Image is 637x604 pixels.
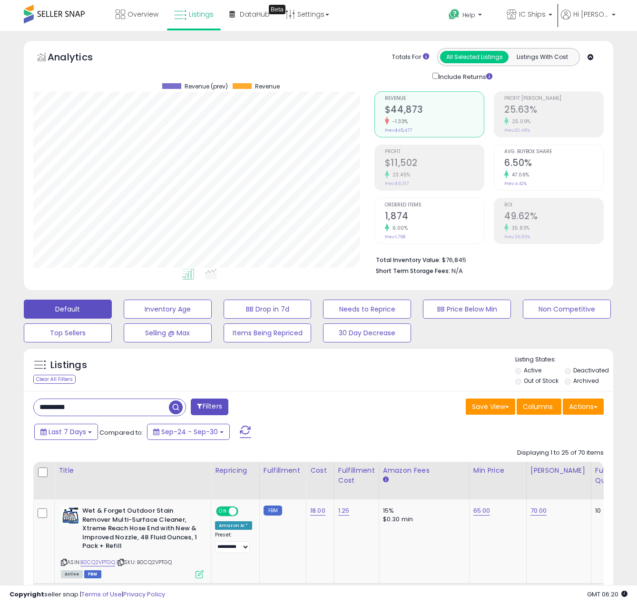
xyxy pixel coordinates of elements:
[224,300,312,319] button: BB Drop in 7d
[264,466,302,476] div: Fulfillment
[217,507,229,516] span: ON
[440,51,509,63] button: All Selected Listings
[508,51,577,63] button: Listings With Cost
[33,375,76,384] div: Clear All Filters
[504,96,603,101] span: Profit [PERSON_NAME]
[99,428,143,437] span: Compared to:
[504,157,603,170] h2: 6.50%
[524,366,541,374] label: Active
[338,506,350,516] a: 1.25
[385,149,484,155] span: Profit
[215,466,255,476] div: Repricing
[10,590,165,599] div: seller snap | |
[515,355,613,364] p: Listing States:
[389,224,408,232] small: 6.00%
[269,5,285,14] div: Tooltip anchor
[573,10,609,19] span: Hi [PERSON_NAME]
[84,570,101,578] span: FBM
[59,466,207,476] div: Title
[504,104,603,117] h2: 25.63%
[323,300,411,319] button: Needs to Reprice
[530,506,547,516] a: 70.00
[519,10,546,19] span: IC Ships
[147,424,230,440] button: Sep-24 - Sep-30
[237,507,252,516] span: OFF
[385,104,484,117] h2: $44,873
[517,448,604,458] div: Displaying 1 to 25 of 70 items
[61,570,83,578] span: All listings currently available for purchase on Amazon
[385,181,409,186] small: Prev: $9,317
[323,323,411,342] button: 30 Day Decrease
[80,558,115,566] a: B0CQ2VPTGQ
[124,323,212,342] button: Selling @ Max
[81,590,122,599] a: Terms of Use
[124,300,212,319] button: Inventory Age
[255,83,280,90] span: Revenue
[504,127,530,133] small: Prev: 20.49%
[385,127,412,133] small: Prev: $45,477
[523,402,553,411] span: Columns
[264,506,282,516] small: FBM
[385,157,484,170] h2: $11,502
[524,377,559,385] label: Out of Stock
[161,427,218,437] span: Sep-24 - Sep-30
[392,53,429,62] div: Totals For
[595,507,625,515] div: 10
[215,521,252,530] div: Amazon AI *
[240,10,270,19] span: DataHub
[61,507,80,526] img: 51cGoCTejEL._SL40_.jpg
[504,234,530,240] small: Prev: 36.53%
[383,515,462,524] div: $0.30 min
[504,211,603,224] h2: 49.62%
[123,590,165,599] a: Privacy Policy
[523,300,611,319] button: Non Competitive
[509,224,530,232] small: 35.83%
[310,466,330,476] div: Cost
[563,399,604,415] button: Actions
[595,466,628,486] div: Fulfillable Quantity
[509,171,529,178] small: 47.06%
[509,118,531,125] small: 25.09%
[530,466,587,476] div: [PERSON_NAME]
[191,399,228,415] button: Filters
[224,323,312,342] button: Items Being Repriced
[504,149,603,155] span: Avg. Buybox Share
[50,359,87,372] h5: Listings
[215,532,252,553] div: Preset:
[561,10,616,31] a: Hi [PERSON_NAME]
[462,11,475,19] span: Help
[376,267,450,275] b: Short Term Storage Fees:
[185,83,228,90] span: Revenue (prev)
[448,9,460,20] i: Get Help
[24,300,112,319] button: Default
[49,427,86,437] span: Last 7 Days
[389,171,411,178] small: 23.45%
[48,50,111,66] h5: Analytics
[425,71,504,82] div: Include Returns
[517,399,561,415] button: Columns
[338,466,375,486] div: Fulfillment Cost
[383,507,462,515] div: 15%
[61,507,204,577] div: ASIN:
[82,507,198,553] b: Wet & Forget Outdoor Stain Remover Multi-Surface Cleaner, Xtreme Reach Hose End with New & Improv...
[473,506,490,516] a: 65.00
[24,323,112,342] button: Top Sellers
[423,300,511,319] button: BB Price Below Min
[117,558,172,566] span: | SKU: B0CQ2VPTGQ
[573,377,599,385] label: Archived
[466,399,515,415] button: Save View
[504,181,527,186] small: Prev: 4.42%
[127,10,158,19] span: Overview
[383,476,389,484] small: Amazon Fees.
[310,506,325,516] a: 18.00
[376,256,441,264] b: Total Inventory Value:
[573,366,609,374] label: Deactivated
[385,211,484,224] h2: 1,874
[189,10,214,19] span: Listings
[383,466,465,476] div: Amazon Fees
[10,590,44,599] strong: Copyright
[376,253,597,265] li: $76,845
[389,118,408,125] small: -1.33%
[385,96,484,101] span: Revenue
[441,1,498,31] a: Help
